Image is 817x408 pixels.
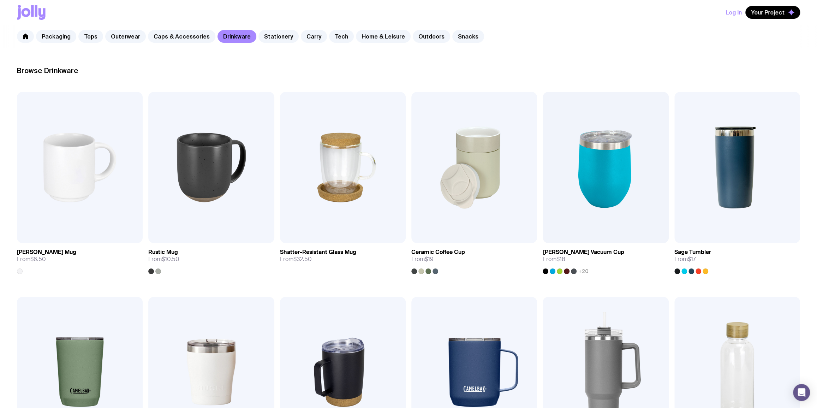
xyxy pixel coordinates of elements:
[578,268,588,274] span: +20
[543,256,565,263] span: From
[411,249,465,256] h3: Ceramic Coffee Cup
[148,256,179,263] span: From
[556,255,565,263] span: $18
[78,30,103,43] a: Tops
[745,6,800,19] button: Your Project
[148,249,178,256] h3: Rustic Mug
[301,30,327,43] a: Carry
[162,255,179,263] span: $10.50
[356,30,411,43] a: Home & Leisure
[329,30,354,43] a: Tech
[793,384,810,401] div: Open Intercom Messenger
[411,256,434,263] span: From
[425,255,434,263] span: $19
[148,243,274,274] a: Rustic MugFrom$10.50
[258,30,299,43] a: Stationery
[674,249,711,256] h3: Sage Tumbler
[751,9,785,16] span: Your Project
[280,243,406,268] a: Shatter-Resistant Glass MugFrom$32.50
[411,243,537,274] a: Ceramic Coffee CupFrom$19
[674,243,800,274] a: Sage TumblerFrom$17
[452,30,484,43] a: Snacks
[217,30,256,43] a: Drinkware
[17,243,143,274] a: [PERSON_NAME] MugFrom$6.50
[36,30,76,43] a: Packaging
[17,249,76,256] h3: [PERSON_NAME] Mug
[293,255,312,263] span: $32.50
[280,249,356,256] h3: Shatter-Resistant Glass Mug
[280,256,312,263] span: From
[674,256,696,263] span: From
[148,30,215,43] a: Caps & Accessories
[413,30,450,43] a: Outdoors
[30,255,46,263] span: $6.50
[543,243,668,274] a: [PERSON_NAME] Vacuum CupFrom$18+20
[688,255,696,263] span: $17
[543,249,624,256] h3: [PERSON_NAME] Vacuum Cup
[726,6,742,19] button: Log In
[17,256,46,263] span: From
[17,66,800,75] h2: Browse Drinkware
[105,30,146,43] a: Outerwear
